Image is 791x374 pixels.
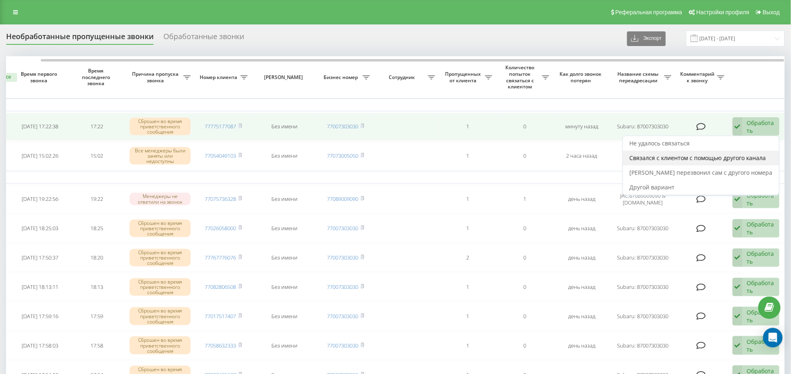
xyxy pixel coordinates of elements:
a: 77007303030 [327,342,359,349]
td: 0 [496,244,553,271]
a: 77775177087 [205,123,236,130]
span: Сотрудник [378,74,428,81]
a: 77089009090 [327,195,359,202]
span: Связался с клиентом с помощью другого канала [630,154,766,162]
td: 18:13 [68,273,126,301]
td: Без имени [252,215,317,242]
td: 0 [496,273,553,301]
td: Без имени [252,273,317,301]
span: Реферальная программа [615,9,682,15]
a: 77007303030 [327,254,359,261]
td: Без имени [252,113,317,141]
a: 77075736328 [205,195,236,202]
td: 1 [439,185,496,213]
td: Без имени [252,332,317,359]
td: [DATE] 17:50:37 [11,244,68,271]
span: Время последнего звонка [75,68,119,87]
td: 18:20 [68,244,126,271]
div: Сброшен во время приветственного сообщения [130,337,191,354]
a: 77007303030 [327,123,359,130]
div: Сброшен во время приветственного сообщения [130,249,191,267]
span: Настройки профиля [696,9,749,15]
div: Обработать [747,308,775,324]
td: JAC:87089009090 & [DOMAIN_NAME] [610,185,676,213]
td: 17:59 [68,302,126,330]
td: Без имени [252,142,317,170]
td: [DATE] 17:58:03 [11,332,68,359]
td: [DATE] 15:02:26 [11,142,68,170]
td: день назад [553,332,610,359]
div: Необработанные пропущенные звонки [6,32,154,45]
span: Выход [763,9,780,15]
div: Обработать [747,191,775,207]
div: Обработать [747,119,775,134]
td: Subaru: 87007303030 [610,332,676,359]
a: 77026058000 [205,224,236,232]
td: день назад [553,244,610,271]
div: Менеджеры не ответили на звонок [130,193,191,205]
td: 7073005050 [610,142,676,170]
div: Все менеджеры были заняты или недоступны [130,147,191,165]
td: 0 [496,332,553,359]
a: 77082806508 [205,283,236,290]
span: Комментарий к звонку [680,71,717,84]
td: 1 [439,113,496,141]
td: день назад [553,215,610,242]
td: 1 [496,185,553,213]
div: Обработать [747,338,775,353]
span: Количество попыток связаться с клиентом [500,64,542,90]
a: 77767776076 [205,254,236,261]
div: Сброшен во время приветственного сообщения [130,278,191,296]
span: Не удалось связаться [630,139,690,147]
td: Без имени [252,185,317,213]
div: Обработанные звонки [163,32,244,45]
span: [PERSON_NAME] перезвонил сам с другого номера [630,169,773,176]
a: 77054049103 [205,152,236,159]
span: Другой вариант [630,183,675,191]
td: минуту назад [553,113,610,141]
a: 77007303030 [327,312,359,320]
td: 2 [439,244,496,271]
div: Сброшен во время приветственного сообщения [130,118,191,136]
td: [DATE] 17:22:38 [11,113,68,141]
td: день назад [553,302,610,330]
div: Сброшен во время приветственного сообщения [130,220,191,238]
td: Subaru: 87007303030 [610,244,676,271]
td: 1 [439,142,496,170]
span: Как долго звонок потерян [560,71,604,84]
td: [DATE] 18:25:03 [11,215,68,242]
td: 17:22 [68,113,126,141]
div: Open Intercom Messenger [763,328,783,348]
td: [DATE] 17:59:16 [11,302,68,330]
td: 0 [496,215,553,242]
td: Без имени [252,244,317,271]
span: Название схемы переадресации [615,71,664,84]
td: 17:58 [68,332,126,359]
td: 0 [496,142,553,170]
td: 0 [496,302,553,330]
span: Время первого звонка [18,71,62,84]
span: Номер клиента [199,74,240,81]
td: [DATE] 18:13:11 [11,273,68,301]
td: 1 [439,302,496,330]
a: 77017517407 [205,312,236,320]
td: 0 [496,113,553,141]
td: 1 [439,332,496,359]
td: [DATE] 19:22:56 [11,185,68,213]
div: Сброшен во время приветственного сообщения [130,307,191,325]
td: 15:02 [68,142,126,170]
a: 77007303030 [327,283,359,290]
div: Обработать [747,220,775,236]
span: Причина пропуска звонка [130,71,183,84]
span: Бизнес номер [321,74,363,81]
button: Экспорт [627,31,666,46]
span: [PERSON_NAME] [259,74,310,81]
span: Пропущенных от клиента [443,71,485,84]
a: 77073005050 [327,152,359,159]
div: Обработать [747,279,775,295]
td: 19:22 [68,185,126,213]
td: Subaru: 87007303030 [610,113,676,141]
td: 2 часа назад [553,142,610,170]
td: Subaru: 87007303030 [610,273,676,301]
td: 18:25 [68,215,126,242]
